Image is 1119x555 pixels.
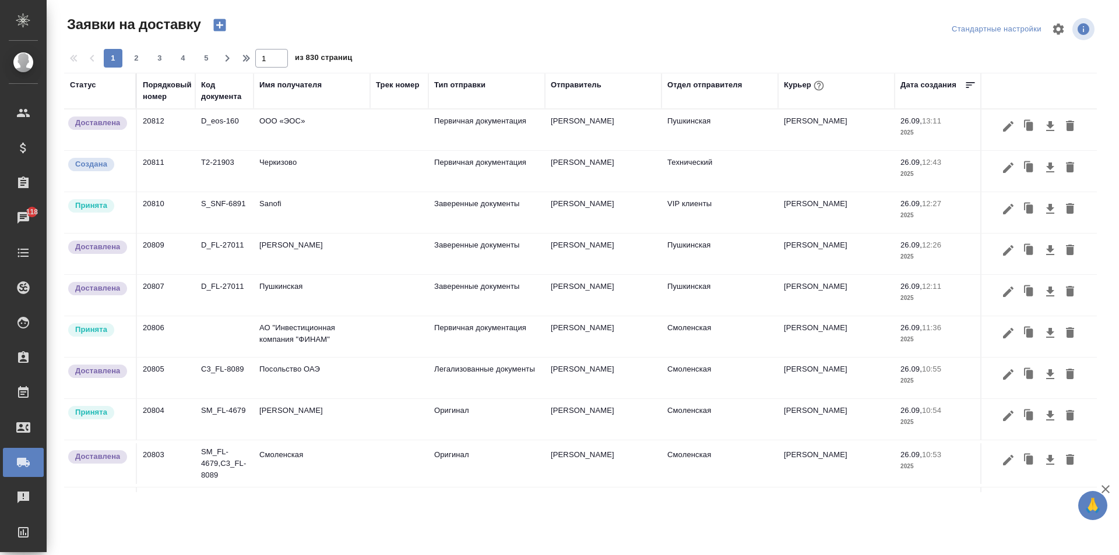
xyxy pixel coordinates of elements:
p: 26.09, [900,406,922,415]
td: [PERSON_NAME] [778,109,895,150]
td: Готовый заказ [428,487,545,528]
button: Редактировать [998,449,1018,471]
td: D_eos-160 [195,109,254,150]
p: 2025 [900,375,976,387]
td: SM_FL-4679,C3_FL-8089 [195,440,254,487]
button: Клонировать [1018,322,1040,344]
p: 2025 [900,416,976,428]
p: 2025 [900,334,976,345]
button: Удалить [1060,157,1080,179]
p: 12:11 [922,282,941,291]
a: 118 [3,203,44,232]
td: Sanofi [254,192,370,233]
div: Тип отправки [434,79,485,91]
div: Документы доставлены, фактическая дата доставки проставиться автоматически [67,363,130,379]
td: Пушкинская [661,234,778,274]
p: 10:54 [922,406,941,415]
td: [PERSON_NAME] [254,234,370,274]
td: Первичная документация [428,151,545,192]
button: 🙏 [1078,491,1107,520]
p: Доставлена [75,117,120,129]
p: 26.09, [900,199,922,208]
p: Доставлена [75,451,120,462]
td: Т2-21903 [195,151,254,192]
div: Порядковый номер [143,79,192,102]
td: [PERSON_NAME] [778,275,895,316]
td: Смоленская [661,399,778,440]
button: Скачать [1040,281,1060,303]
button: Редактировать [998,281,1018,303]
span: 2 [127,52,146,64]
td: Посольство ОАЭ [254,358,370,398]
td: 20803 [137,443,195,484]
td: [PERSON_NAME] [545,234,661,274]
button: Скачать [1040,449,1060,471]
td: Оригинал [428,443,545,484]
div: Документы доставлены, фактическая дата доставки проставиться автоматически [67,239,130,255]
div: Статус [70,79,96,91]
span: Посмотреть информацию [1072,18,1097,40]
button: Удалить [1060,115,1080,137]
button: Удалить [1060,449,1080,471]
p: 10:55 [922,365,941,373]
div: split button [949,20,1044,38]
td: [PERSON_NAME] [778,443,895,484]
td: [PERSON_NAME] [545,443,661,484]
button: Скачать [1040,322,1060,344]
td: 20811 [137,151,195,192]
div: Код документа [201,79,248,102]
td: BAB_MAK-183 [195,487,254,528]
td: Смоленская [254,443,370,484]
span: 118 [19,206,45,218]
td: [PERSON_NAME] [545,109,661,150]
td: 20809 [137,234,195,274]
button: Скачать [1040,239,1060,261]
button: Редактировать [998,198,1018,220]
span: Настроить таблицу [1044,15,1072,43]
td: Черкизово [254,151,370,192]
td: [PERSON_NAME] [778,192,895,233]
p: 26.09, [900,323,922,332]
td: Смоленская [661,358,778,398]
button: 3 [150,49,169,68]
p: 12:43 [922,158,941,167]
div: Документы доставлены, фактическая дата доставки проставиться автоматически [67,115,130,131]
button: 5 [197,49,216,68]
p: 11:36 [922,323,941,332]
span: из 830 страниц [295,51,352,68]
p: Доставлена [75,241,120,253]
td: ООО «ЭОС» [254,109,370,150]
td: Смоленская [661,316,778,357]
td: [PERSON_NAME] [778,399,895,440]
button: Редактировать [998,115,1018,137]
button: 2 [127,49,146,68]
button: Редактировать [998,239,1018,261]
span: Заявки на доставку [64,15,201,34]
div: Курьер назначен [67,405,130,420]
p: 2025 [900,251,976,263]
button: Клонировать [1018,449,1040,471]
td: D_FL-27011 [195,234,254,274]
td: [PERSON_NAME] [778,358,895,398]
td: SM_FL-4679 [195,399,254,440]
button: Скачать [1040,157,1060,179]
p: 12:27 [922,199,941,208]
td: Пушкинская [254,275,370,316]
button: Удалить [1060,322,1080,344]
td: S_SNF-6891 [195,192,254,233]
div: Курьер назначен [67,198,130,214]
p: 12:26 [922,241,941,249]
td: Пушкинская [661,109,778,150]
button: Клонировать [1018,363,1040,386]
p: 26.09, [900,241,922,249]
p: 2025 [900,461,976,472]
p: 13:11 [922,116,941,125]
td: Первичная документация [428,316,545,357]
button: При выборе курьера статус заявки автоматически поменяется на «Принята» [811,78,826,93]
td: VIP клиенты [661,192,778,233]
td: [PERSON_NAME] [545,275,661,316]
button: Удалить [1060,281,1080,303]
p: Создана [75,158,107,170]
td: Пушкинская [661,275,778,316]
button: Удалить [1060,405,1080,427]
